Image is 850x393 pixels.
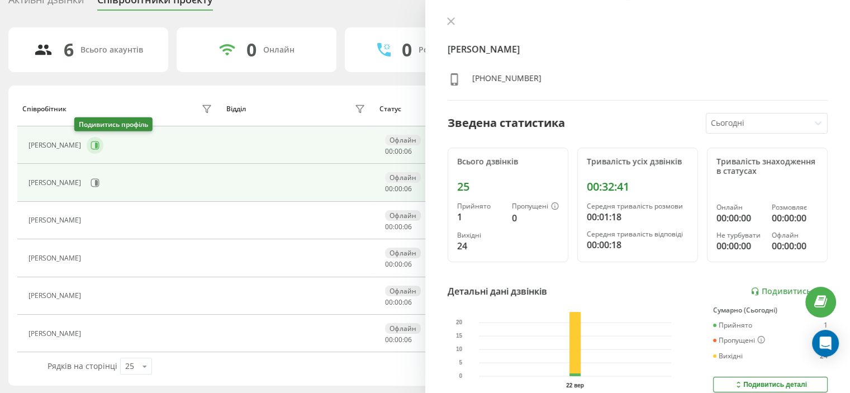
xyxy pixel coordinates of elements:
[29,179,84,187] div: [PERSON_NAME]
[772,231,818,239] div: Офлайн
[385,172,421,183] div: Офлайн
[587,238,688,252] div: 00:00:18
[395,335,402,344] span: 00
[29,141,84,149] div: [PERSON_NAME]
[587,180,688,193] div: 00:32:41
[457,231,503,239] div: Вихідні
[587,230,688,238] div: Середня тривалість відповіді
[246,39,257,60] div: 0
[820,352,828,360] div: 24
[459,360,462,366] text: 5
[385,185,412,193] div: : :
[385,261,412,268] div: : :
[716,211,763,225] div: 00:00:00
[448,42,828,56] h4: [PERSON_NAME]
[472,73,542,89] div: [PHONE_NUMBER]
[419,45,473,55] div: Розмовляють
[404,259,412,269] span: 06
[385,297,393,307] span: 00
[404,297,412,307] span: 06
[385,259,393,269] span: 00
[751,287,828,296] a: Подивитись звіт
[385,323,421,334] div: Офлайн
[716,231,763,239] div: Не турбувати
[734,380,807,389] div: Подивитись деталі
[385,210,421,221] div: Офлайн
[226,105,246,113] div: Відділ
[812,330,839,357] div: Open Intercom Messenger
[74,117,153,131] div: Подивитись профіль
[459,373,462,380] text: 0
[713,336,765,345] div: Пропущені
[587,210,688,224] div: 00:01:18
[385,299,412,306] div: : :
[457,180,559,193] div: 25
[512,211,559,225] div: 0
[385,184,393,193] span: 00
[713,321,752,329] div: Прийнято
[566,382,584,389] text: 22 вер
[404,184,412,193] span: 06
[395,297,402,307] span: 00
[772,203,818,211] div: Розмовляє
[395,222,402,231] span: 00
[716,157,818,176] div: Тривалість знаходження в статусах
[385,223,412,231] div: : :
[404,335,412,344] span: 06
[263,45,295,55] div: Онлайн
[385,222,393,231] span: 00
[385,286,421,296] div: Офлайн
[22,105,67,113] div: Співробітник
[29,254,84,262] div: [PERSON_NAME]
[29,292,84,300] div: [PERSON_NAME]
[395,184,402,193] span: 00
[385,148,412,155] div: : :
[404,146,412,156] span: 06
[772,211,818,225] div: 00:00:00
[80,45,143,55] div: Всього акаунтів
[587,157,688,167] div: Тривалість усіх дзвінків
[713,352,743,360] div: Вихідні
[64,39,74,60] div: 6
[29,330,84,338] div: [PERSON_NAME]
[379,105,401,113] div: Статус
[716,239,763,253] div: 00:00:00
[448,285,547,298] div: Детальні дані дзвінків
[457,202,503,210] div: Прийнято
[395,259,402,269] span: 00
[587,202,688,210] div: Середня тривалість розмови
[713,377,828,392] button: Подивитись деталі
[395,146,402,156] span: 00
[824,321,828,329] div: 1
[457,157,559,167] div: Всього дзвінків
[456,347,463,353] text: 10
[385,146,393,156] span: 00
[448,115,565,131] div: Зведена статистика
[456,333,463,339] text: 15
[716,203,763,211] div: Онлайн
[404,222,412,231] span: 06
[48,361,117,371] span: Рядків на сторінці
[456,320,463,326] text: 20
[457,210,503,224] div: 1
[385,135,421,145] div: Офлайн
[29,216,84,224] div: [PERSON_NAME]
[457,239,503,253] div: 24
[772,239,818,253] div: 00:00:00
[385,248,421,258] div: Офлайн
[125,361,134,372] div: 25
[402,39,412,60] div: 0
[385,335,393,344] span: 00
[512,202,559,211] div: Пропущені
[713,306,828,314] div: Сумарно (Сьогодні)
[385,336,412,344] div: : :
